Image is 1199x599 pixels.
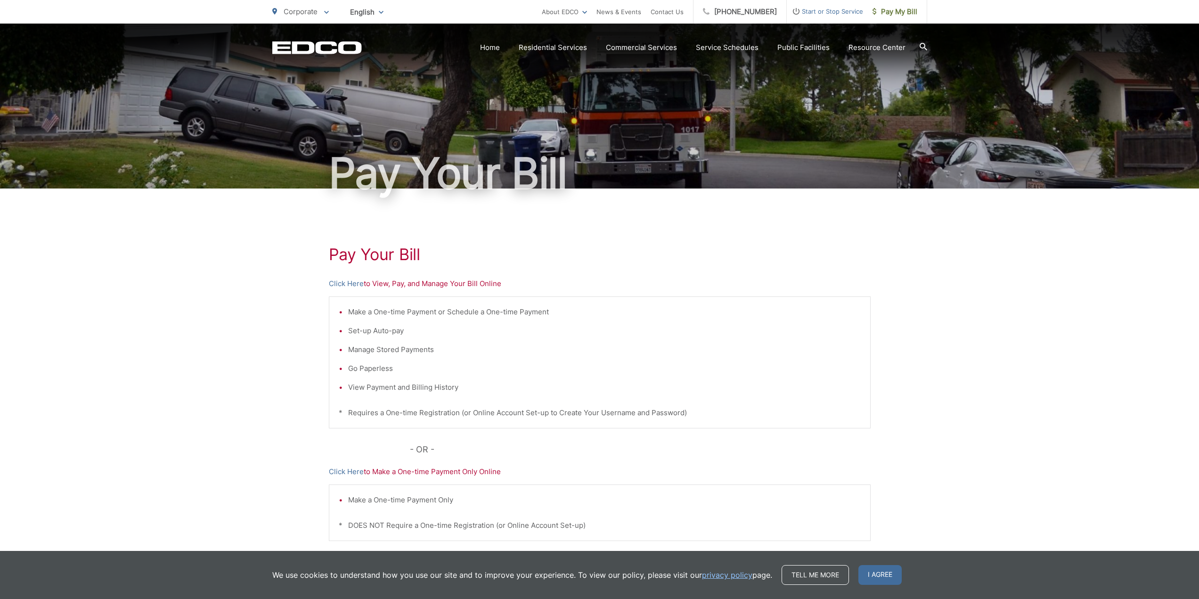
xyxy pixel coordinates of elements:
[284,7,318,16] span: Corporate
[596,6,641,17] a: News & Events
[782,565,849,585] a: Tell me more
[348,344,861,355] li: Manage Stored Payments
[329,245,871,264] h1: Pay Your Bill
[329,278,364,289] a: Click Here
[542,6,587,17] a: About EDCO
[339,407,861,418] p: * Requires a One-time Registration (or Online Account Set-up to Create Your Username and Password)
[348,306,861,318] li: Make a One-time Payment or Schedule a One-time Payment
[343,4,391,20] span: English
[848,42,905,53] a: Resource Center
[348,494,861,506] li: Make a One-time Payment Only
[329,466,364,477] a: Click Here
[702,569,752,581] a: privacy policy
[873,6,917,17] span: Pay My Bill
[348,325,861,336] li: Set-up Auto-pay
[339,520,861,531] p: * DOES NOT Require a One-time Registration (or Online Account Set-up)
[272,150,927,197] h1: Pay Your Bill
[329,466,871,477] p: to Make a One-time Payment Only Online
[329,278,871,289] p: to View, Pay, and Manage Your Bill Online
[696,42,759,53] a: Service Schedules
[348,363,861,374] li: Go Paperless
[480,42,500,53] a: Home
[858,565,902,585] span: I agree
[651,6,684,17] a: Contact Us
[410,443,871,457] p: - OR -
[272,569,772,581] p: We use cookies to understand how you use our site and to improve your experience. To view our pol...
[272,41,362,54] a: EDCD logo. Return to the homepage.
[777,42,830,53] a: Public Facilities
[606,42,677,53] a: Commercial Services
[519,42,587,53] a: Residential Services
[348,382,861,393] li: View Payment and Billing History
